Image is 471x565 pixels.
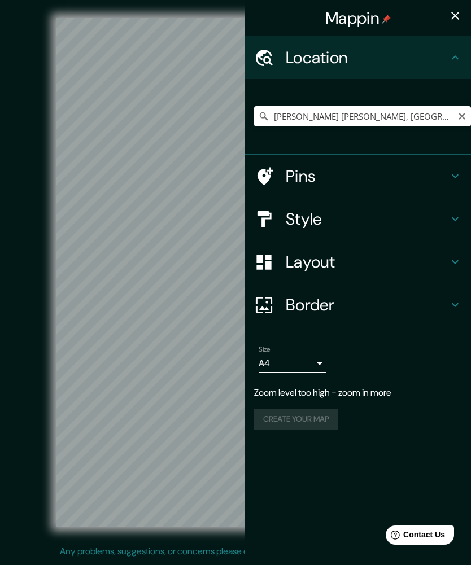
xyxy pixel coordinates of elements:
h4: Style [286,209,448,229]
p: Zoom level too high - zoom in more [254,386,462,400]
h4: Mappin [325,8,391,28]
h4: Layout [286,252,448,272]
div: A4 [259,354,326,373]
h4: Border [286,295,448,315]
img: pin-icon.png [382,15,391,24]
canvas: Map [56,18,416,527]
div: Border [245,283,471,326]
div: Location [245,36,471,79]
h4: Pins [286,166,448,186]
p: Any problems, suggestions, or concerns please email . [60,545,407,558]
div: Pins [245,155,471,198]
iframe: Help widget launcher [370,521,459,553]
div: Layout [245,240,471,283]
label: Size [259,345,271,354]
input: Pick your city or area [254,106,471,126]
button: Clear [457,110,466,121]
div: Style [245,198,471,240]
h4: Location [286,47,448,68]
